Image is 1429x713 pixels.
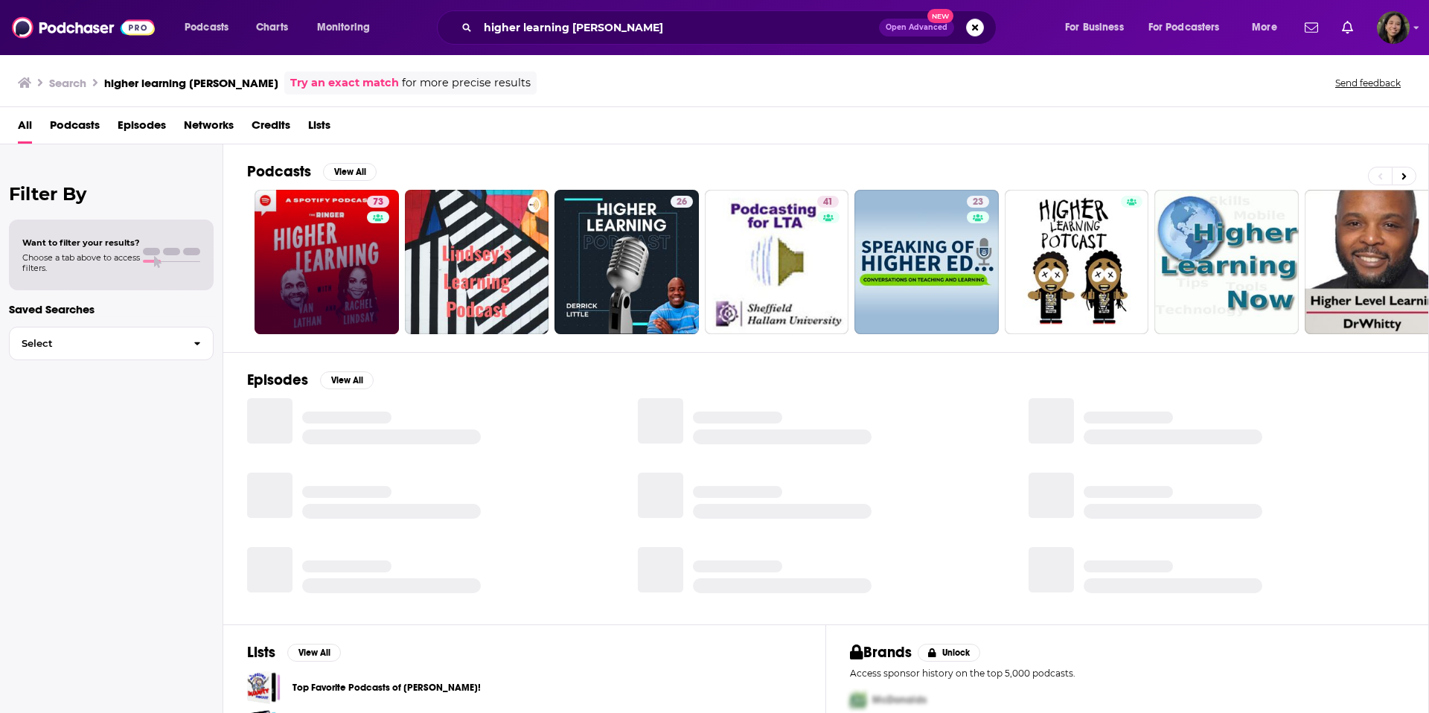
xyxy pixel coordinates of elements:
[256,17,288,38] span: Charts
[1336,15,1359,40] a: Show notifications dropdown
[1065,17,1124,38] span: For Business
[292,680,481,696] a: Top Favorite Podcasts of [PERSON_NAME]!
[1377,11,1410,44] button: Show profile menu
[817,196,839,208] a: 41
[1148,17,1220,38] span: For Podcasters
[1377,11,1410,44] img: User Profile
[10,339,182,348] span: Select
[320,371,374,389] button: View All
[18,113,32,144] a: All
[185,17,228,38] span: Podcasts
[307,16,389,39] button: open menu
[317,17,370,38] span: Monitoring
[247,371,308,389] h2: Episodes
[850,643,912,662] h2: Brands
[290,74,399,92] a: Try an exact match
[9,183,214,205] h2: Filter By
[927,9,954,23] span: New
[451,10,1011,45] div: Search podcasts, credits, & more...
[50,113,100,144] a: Podcasts
[1299,15,1324,40] a: Show notifications dropdown
[554,190,699,334] a: 26
[367,196,389,208] a: 73
[886,24,947,31] span: Open Advanced
[22,237,140,248] span: Want to filter your results?
[247,643,341,662] a: ListsView All
[174,16,248,39] button: open menu
[918,644,981,662] button: Unlock
[671,196,693,208] a: 26
[247,162,377,181] a: PodcastsView All
[1241,16,1296,39] button: open menu
[247,643,275,662] h2: Lists
[247,162,311,181] h2: Podcasts
[9,327,214,360] button: Select
[850,668,1404,679] p: Access sponsor history on the top 5,000 podcasts.
[22,252,140,273] span: Choose a tab above to access filters.
[246,16,297,39] a: Charts
[854,190,999,334] a: 23
[12,13,155,42] img: Podchaser - Follow, Share and Rate Podcasts
[1139,16,1241,39] button: open menu
[1252,17,1277,38] span: More
[402,74,531,92] span: for more precise results
[973,195,983,210] span: 23
[478,16,879,39] input: Search podcasts, credits, & more...
[287,644,341,662] button: View All
[247,371,374,389] a: EpisodesView All
[823,195,833,210] span: 41
[184,113,234,144] a: Networks
[1331,77,1405,89] button: Send feedback
[1377,11,1410,44] span: Logged in as BroadleafBooks2
[872,694,927,706] span: McDonalds
[879,19,954,36] button: Open AdvancedNew
[308,113,330,144] a: Lists
[104,76,278,90] h3: higher learning [PERSON_NAME]
[373,195,383,210] span: 73
[118,113,166,144] a: Episodes
[323,163,377,181] button: View All
[252,113,290,144] a: Credits
[967,196,989,208] a: 23
[49,76,86,90] h3: Search
[705,190,849,334] a: 41
[1055,16,1142,39] button: open menu
[255,190,399,334] a: 73
[247,671,281,704] a: Top Favorite Podcasts of Lindsey Pelas!
[9,302,214,316] p: Saved Searches
[677,195,687,210] span: 26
